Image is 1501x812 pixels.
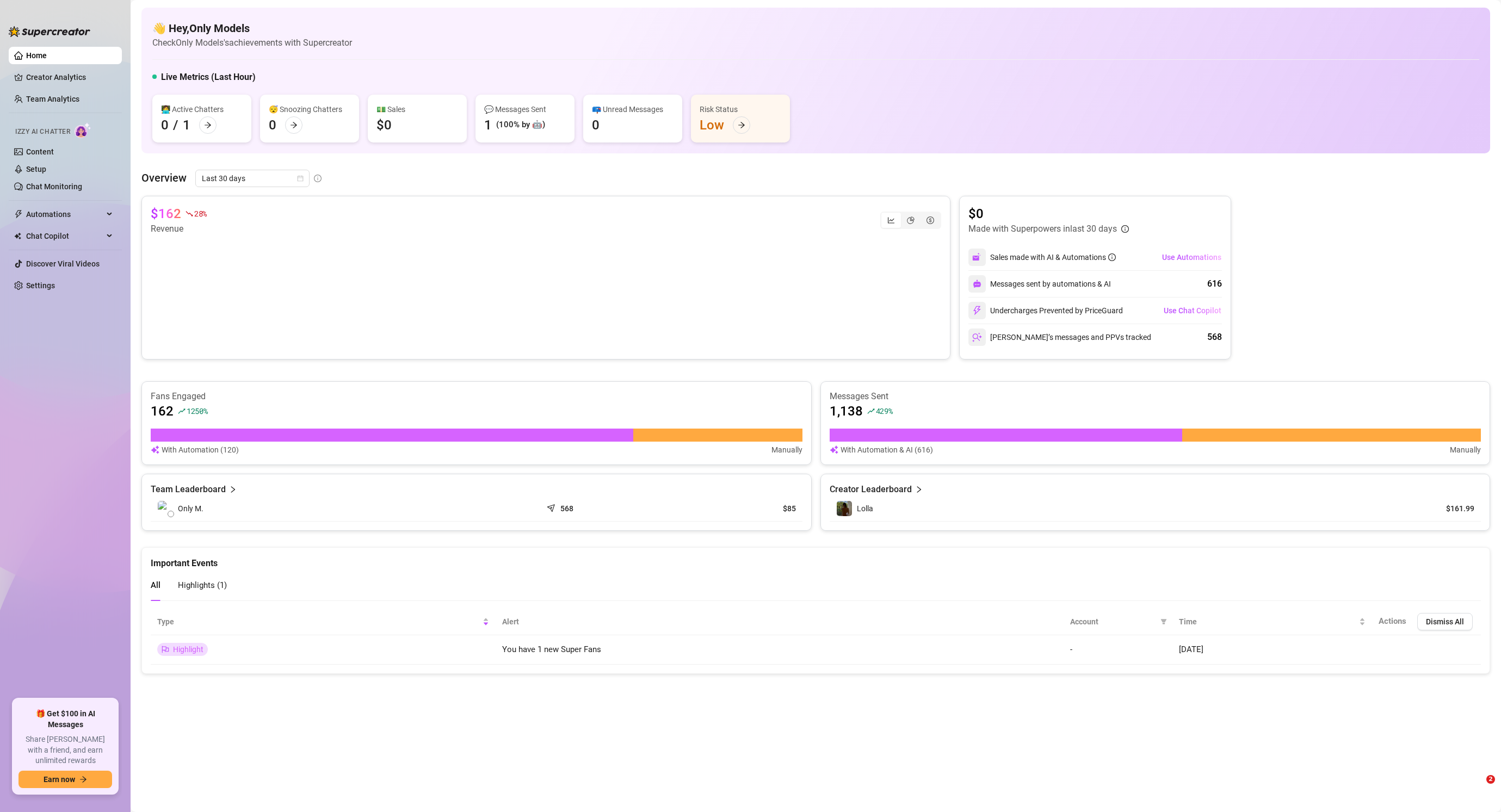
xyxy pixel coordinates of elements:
article: 568 [560,503,573,514]
div: segmented control [880,212,941,229]
div: 0 [269,116,276,134]
span: Share [PERSON_NAME] with a friend, and earn unlimited rewards [18,734,112,766]
div: 💬 Messages Sent [484,103,566,115]
span: 1250 % [187,406,208,416]
img: Lolla [837,501,852,516]
th: Type [151,609,496,635]
span: info-circle [1108,253,1116,261]
span: Lolla [857,504,873,513]
span: line-chart [887,216,895,224]
a: Setup [26,165,46,173]
span: Earn now [44,775,75,784]
img: Only Models [158,501,173,516]
span: right [229,483,237,496]
div: [PERSON_NAME]’s messages and PPVs tracked [968,328,1151,346]
span: flag [162,646,169,653]
h4: 👋 Hey, Only Models [152,21,352,36]
span: Highlight [173,645,203,654]
span: fall [186,210,193,218]
article: $162 [151,205,181,222]
article: $0 [968,205,1129,222]
article: Manually [1450,444,1481,456]
a: Settings [26,281,55,290]
span: Highlights ( 1 ) [178,580,227,590]
h5: Live Metrics (Last Hour) [161,71,256,84]
span: thunderbolt [14,210,23,219]
span: 429 % [876,406,893,416]
span: pie-chart [907,216,915,224]
img: svg%3e [151,444,159,456]
button: Use Chat Copilot [1163,302,1222,319]
img: svg%3e [830,444,838,456]
th: Alert [496,609,1064,635]
span: rise [867,407,875,415]
article: 162 [151,402,174,420]
div: Messages sent by automations & AI [968,275,1111,293]
article: Overview [141,170,187,186]
a: Content [26,147,54,156]
span: Use Chat Copilot [1164,306,1221,315]
a: Team Analytics [26,95,79,103]
div: 0 [592,116,600,134]
img: svg%3e [972,332,982,342]
div: Sales made with AI & Automations [990,251,1116,263]
span: 🎁 Get $100 in AI Messages [18,709,112,730]
img: Chat Copilot [14,232,21,240]
div: 568 [1207,331,1222,344]
a: Chat Monitoring [26,182,82,191]
article: With Automation (120) [162,444,239,456]
article: Creator Leaderboard [830,483,912,496]
div: 📪 Unread Messages [592,103,674,115]
span: Time [1179,616,1357,628]
span: [DATE] [1179,644,1203,654]
article: Messages Sent [830,390,1481,402]
span: All [151,580,160,590]
div: 0 [161,116,169,134]
a: Creator Analytics [26,69,113,86]
span: rise [178,407,186,415]
span: filter [1158,613,1169,630]
button: Earn nowarrow-right [18,771,112,788]
img: svg%3e [972,252,982,262]
span: arrow-right [290,121,298,129]
span: Actions [1379,616,1406,626]
article: Team Leaderboard [151,483,226,496]
article: With Automation & AI (616) [841,444,933,456]
div: $0 [376,116,392,134]
div: Important Events [151,548,1481,570]
img: logo-BBDzfeDw.svg [9,26,90,37]
a: Discover Viral Videos [26,259,100,268]
div: (100% by 🤖) [496,119,545,132]
span: Automations [26,206,103,223]
article: Manually [771,444,802,456]
span: dollar-circle [926,216,934,224]
span: Only M. [178,503,203,515]
button: Use Automations [1162,249,1222,266]
span: arrow-right [79,776,87,783]
span: Account [1070,616,1156,628]
article: Revenue [151,222,207,235]
a: Home [26,51,47,60]
th: Time [1172,609,1372,635]
div: 😴 Snoozing Chatters [269,103,350,115]
article: $85 [678,503,796,514]
div: 616 [1207,277,1222,290]
span: arrow-right [738,121,745,129]
article: Check Only Models's achievements with Supercreator [152,36,352,49]
span: right [915,483,923,496]
span: send [547,501,558,512]
span: Dismiss All [1426,617,1464,626]
span: calendar [297,175,304,182]
span: Type [157,616,480,628]
button: Dismiss All [1417,613,1473,630]
span: Last 30 days [202,170,303,187]
div: Undercharges Prevented by PriceGuard [968,302,1123,319]
span: info-circle [1121,225,1129,233]
article: Fans Engaged [151,390,802,402]
img: svg%3e [973,280,981,288]
span: arrow-right [204,121,212,129]
iframe: Intercom live chat [1464,775,1490,801]
article: $161.99 [1425,503,1474,514]
img: svg%3e [972,306,982,315]
span: Izzy AI Chatter [15,127,70,137]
